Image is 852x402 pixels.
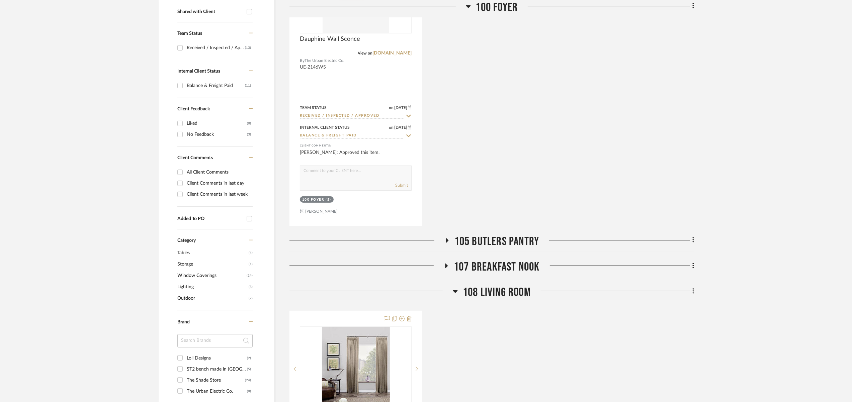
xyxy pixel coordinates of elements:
[187,118,247,129] div: Liked
[454,260,540,274] span: 107 Breakfast Nook
[177,31,202,36] span: Team Status
[187,167,251,178] div: All Client Comments
[247,386,251,397] div: (8)
[249,259,253,270] span: (1)
[187,353,247,364] div: Loll Designs
[463,285,531,300] span: 108 Living Room
[358,51,372,55] span: View on
[187,42,245,53] div: Received / Inspected / Approved
[300,133,404,139] input: Type to Search…
[187,129,247,140] div: No Feedback
[247,129,251,140] div: (3)
[249,282,253,292] span: (8)
[247,270,253,281] span: (24)
[177,259,247,270] span: Storage
[245,42,251,53] div: (13)
[395,182,408,188] button: Submit
[177,156,213,160] span: Client Comments
[389,125,394,129] span: on
[245,375,251,386] div: (24)
[326,197,332,202] div: (5)
[247,118,251,129] div: (8)
[249,247,253,258] span: (4)
[245,80,251,91] div: (11)
[177,107,210,111] span: Client Feedback
[300,105,327,111] div: Team Status
[177,270,245,281] span: Window Coverings
[300,149,412,163] div: [PERSON_NAME]: Approved this item.
[177,9,243,15] div: Shared with Client
[305,58,344,64] span: The Urban Electric Co.
[389,106,394,110] span: on
[300,58,305,64] span: By
[177,281,247,293] span: Lighting
[247,364,251,375] div: (5)
[177,320,190,324] span: Brand
[187,189,251,200] div: Client Comments in last week
[300,124,350,130] div: Internal Client Status
[187,80,245,91] div: Balance & Freight Paid
[177,69,220,74] span: Internal Client Status
[187,178,251,189] div: Client Comments in last day
[187,364,247,375] div: ST2 bench made in [GEOGRAPHIC_DATA]
[394,125,408,130] span: [DATE]
[454,234,539,249] span: 105 BUTLERS PANTRY
[177,247,247,259] span: Tables
[247,353,251,364] div: (2)
[187,386,247,397] div: The Urban Electric Co.
[177,293,247,304] span: Outdoor
[372,51,412,56] a: [DOMAIN_NAME]
[177,334,253,347] input: Search Brands
[177,238,196,243] span: Category
[302,197,324,202] div: 100 Foyer
[394,105,408,110] span: [DATE]
[177,216,243,222] div: Added To PO
[300,35,360,43] span: Dauphine Wall Sconce
[249,293,253,304] span: (2)
[187,375,245,386] div: The Shade Store
[300,113,404,119] input: Type to Search…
